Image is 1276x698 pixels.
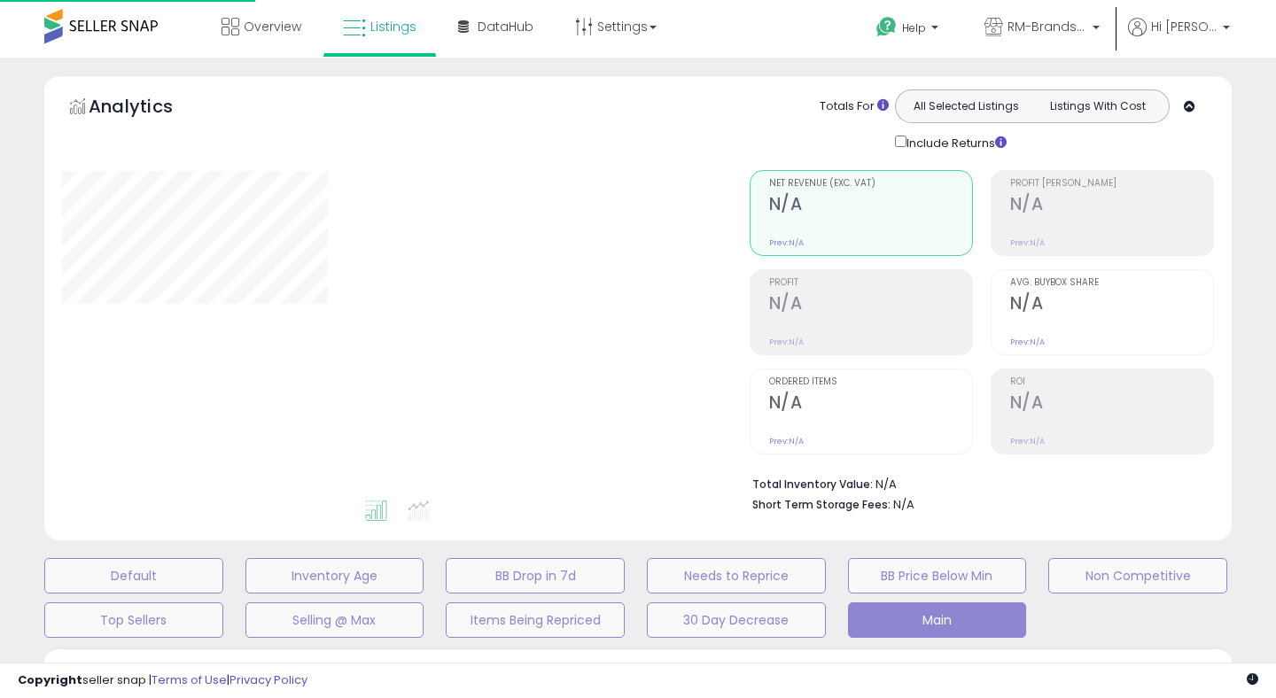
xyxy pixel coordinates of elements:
b: Short Term Storage Fees: [752,497,891,512]
span: Net Revenue (Exc. VAT) [769,179,972,189]
small: Prev: N/A [769,337,804,347]
small: Prev: N/A [769,237,804,248]
div: seller snap | | [18,672,307,689]
span: Hi [PERSON_NAME] [1151,18,1218,35]
button: Main [848,602,1027,638]
button: Inventory Age [245,558,424,593]
i: Get Help [875,16,898,38]
span: Help [902,20,926,35]
small: Prev: N/A [1010,436,1045,446]
button: All Selected Listings [900,95,1032,118]
h2: N/A [1010,293,1213,317]
button: 30 Day Decrease [647,602,826,638]
h2: N/A [769,392,972,416]
span: Profit [PERSON_NAME] [1010,179,1213,189]
span: N/A [893,496,914,513]
b: Total Inventory Value: [752,477,873,492]
span: Listings [370,18,416,35]
span: Ordered Items [769,377,972,387]
h2: N/A [1010,194,1213,218]
span: RM-Brands (DE) [1008,18,1087,35]
button: Default [44,558,223,593]
button: Top Sellers [44,602,223,638]
div: Include Returns [882,132,1028,152]
button: BB Price Below Min [848,558,1027,593]
h2: N/A [1010,392,1213,416]
h5: Analytics [89,94,207,123]
h2: N/A [769,293,972,317]
button: Non Competitive [1048,558,1227,593]
span: DataHub [478,18,533,35]
div: Totals For [820,98,889,115]
strong: Copyright [18,671,82,688]
span: Overview [244,18,301,35]
h2: N/A [769,194,972,218]
button: Items Being Repriced [446,602,625,638]
small: Prev: N/A [1010,237,1045,248]
small: Prev: N/A [1010,337,1045,347]
a: Help [862,3,956,58]
li: N/A [752,472,1201,493]
span: ROI [1010,377,1213,387]
span: Profit [769,278,972,288]
span: Avg. Buybox Share [1010,278,1213,288]
button: Selling @ Max [245,602,424,638]
small: Prev: N/A [769,436,804,446]
button: Needs to Reprice [647,558,826,593]
button: Listings With Cost [1031,95,1163,118]
a: Hi [PERSON_NAME] [1128,18,1230,58]
button: BB Drop in 7d [446,558,625,593]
